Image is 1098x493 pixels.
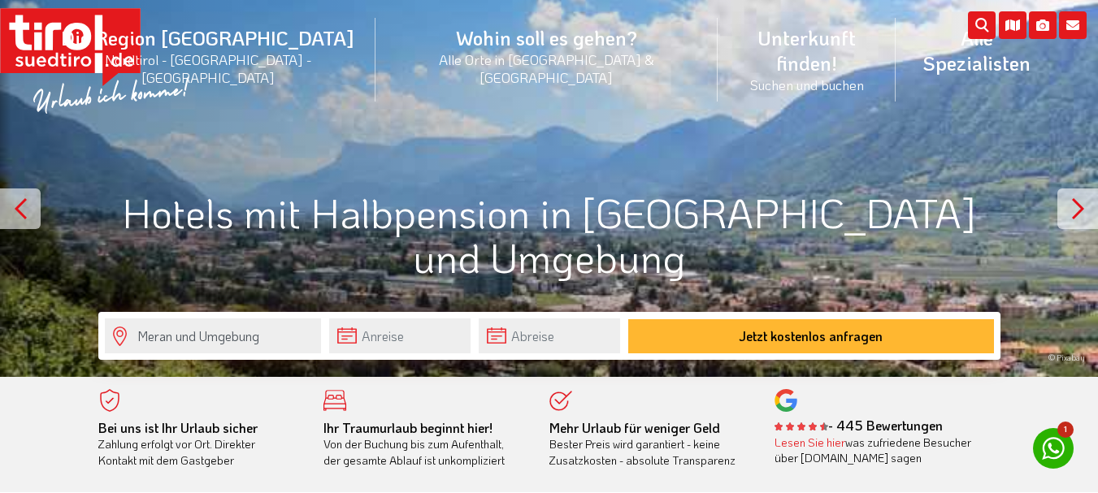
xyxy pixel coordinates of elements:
[549,419,720,436] b: Mehr Urlaub für weniger Geld
[41,7,375,104] a: Die Region [GEOGRAPHIC_DATA]Nordtirol - [GEOGRAPHIC_DATA] - [GEOGRAPHIC_DATA]
[60,50,356,86] small: Nordtirol - [GEOGRAPHIC_DATA] - [GEOGRAPHIC_DATA]
[1029,11,1057,39] i: Fotogalerie
[1057,422,1074,438] span: 1
[775,435,976,466] div: was zufriedene Besucher über [DOMAIN_NAME] sagen
[98,420,300,469] div: Zahlung erfolgt vor Ort. Direkter Kontakt mit dem Gastgeber
[98,419,258,436] b: Bei uns ist Ihr Urlaub sicher
[775,417,943,434] b: - 445 Bewertungen
[775,435,845,450] a: Lesen Sie hier
[329,318,471,353] input: Anreise
[549,420,751,469] div: Bester Preis wird garantiert - keine Zusatzkosten - absolute Transparenz
[105,318,321,353] input: Wo soll's hingehen?
[999,11,1026,39] i: Karte öffnen
[718,7,896,111] a: Unterkunft finden!Suchen und buchen
[1059,11,1087,39] i: Kontakt
[479,318,620,353] input: Abreise
[1033,428,1074,469] a: 1
[395,50,698,86] small: Alle Orte in [GEOGRAPHIC_DATA] & [GEOGRAPHIC_DATA]
[896,7,1057,93] a: Alle Spezialisten
[323,420,525,469] div: Von der Buchung bis zum Aufenthalt, der gesamte Ablauf ist unkompliziert
[628,319,994,353] button: Jetzt kostenlos anfragen
[98,190,1000,279] h1: Hotels mit Halbpension in [GEOGRAPHIC_DATA] und Umgebung
[375,7,718,104] a: Wohin soll es gehen?Alle Orte in [GEOGRAPHIC_DATA] & [GEOGRAPHIC_DATA]
[323,419,493,436] b: Ihr Traumurlaub beginnt hier!
[737,76,876,93] small: Suchen und buchen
